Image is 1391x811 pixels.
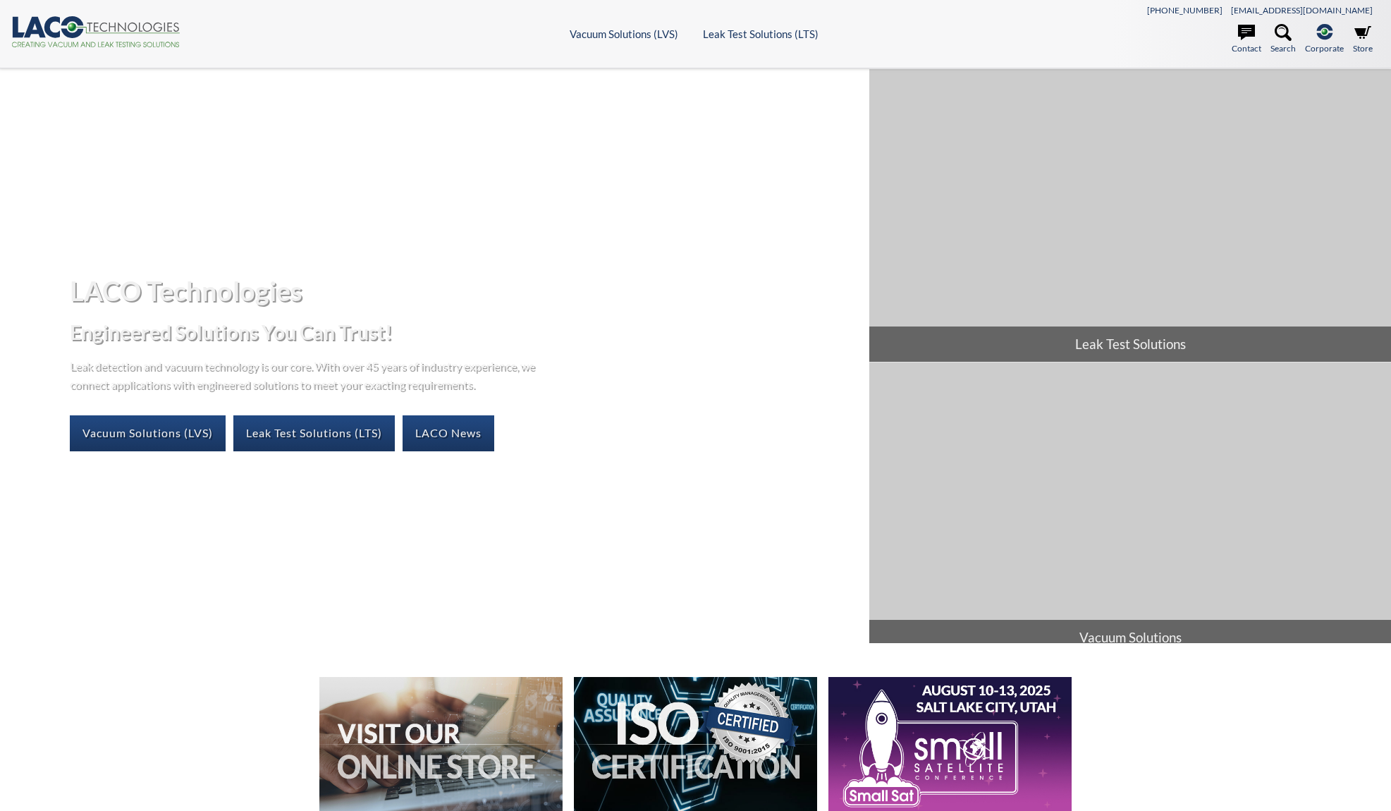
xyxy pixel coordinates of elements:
a: Store [1353,24,1373,55]
a: Vacuum Solutions (LVS) [70,415,226,451]
a: Leak Test Solutions (LTS) [233,415,395,451]
a: Contact [1232,24,1261,55]
a: [EMAIL_ADDRESS][DOMAIN_NAME] [1231,5,1373,16]
a: Search [1270,24,1296,55]
a: LACO News [403,415,494,451]
span: Leak Test Solutions [869,327,1391,362]
a: Vacuum Solutions (LVS) [570,28,678,40]
h2: Engineered Solutions You Can Trust! [70,319,858,346]
h1: LACO Technologies [70,274,858,308]
a: Leak Test Solutions [869,69,1391,362]
a: Leak Test Solutions (LTS) [703,28,819,40]
a: [PHONE_NUMBER] [1147,5,1223,16]
span: Vacuum Solutions [869,620,1391,655]
span: Corporate [1305,42,1344,55]
p: Leak detection and vacuum technology is our core. With over 45 years of industry experience, we c... [70,357,542,393]
a: Vacuum Solutions [869,362,1391,655]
